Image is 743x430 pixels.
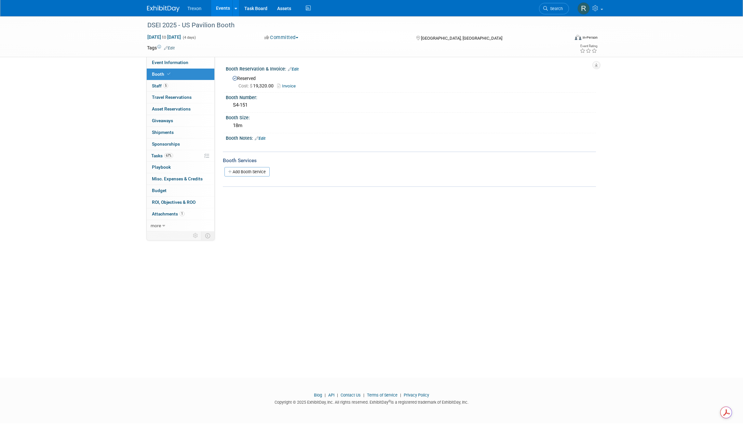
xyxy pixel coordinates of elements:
span: Travel Reservations [152,95,192,100]
span: (4 days) [182,35,196,40]
a: Misc. Expenses & Credits [147,173,214,185]
span: Booth [152,72,172,77]
a: Blog [314,393,322,397]
button: Committed [262,34,301,41]
div: DSEI 2025 - US Pavilion Booth [145,20,559,31]
span: Cost: $ [238,83,253,88]
a: Invoice [277,84,299,88]
a: more [147,220,214,231]
span: 67% [164,153,173,158]
a: Edit [255,136,265,141]
span: Tasks [151,153,173,158]
div: 18m [231,121,591,131]
img: Ryan Flores [577,2,590,15]
td: Toggle Event Tabs [201,231,215,240]
span: | [362,393,366,397]
a: Booth [147,69,214,80]
div: In-Person [582,35,598,40]
a: Playbook [147,162,214,173]
span: Playbook [152,164,171,170]
a: Add Booth Service [224,167,270,176]
a: Event Information [147,57,214,68]
a: Staff5 [147,80,214,92]
div: Booth Services [223,157,596,164]
span: Staff [152,83,168,88]
span: Search [548,6,563,11]
a: Tasks67% [147,150,214,162]
div: Booth Reservation & Invoice: [226,64,596,72]
span: | [399,393,403,397]
sup: ® [388,399,391,403]
div: Booth Number: [226,93,596,101]
a: Search [539,3,569,14]
span: to [161,34,167,40]
span: Trexon [187,6,201,11]
span: Sponsorships [152,141,180,147]
span: [DATE] [DATE] [147,34,181,40]
div: Event Rating [580,45,597,48]
a: Edit [288,67,299,72]
span: | [335,393,340,397]
img: ExhibitDay [147,6,180,12]
div: Booth Notes: [226,133,596,142]
span: Budget [152,188,167,193]
a: Privacy Policy [404,393,429,397]
img: Format-Inperson.png [575,35,581,40]
span: Giveaways [152,118,173,123]
a: Asset Reservations [147,103,214,115]
span: 19,320.00 [238,83,276,88]
a: Shipments [147,127,214,138]
span: 5 [163,83,168,88]
span: Attachments [152,211,184,216]
span: [GEOGRAPHIC_DATA], [GEOGRAPHIC_DATA] [421,36,502,41]
a: Edit [164,46,175,50]
div: Booth Size: [226,113,596,121]
span: | [323,393,327,397]
td: Tags [147,45,175,51]
a: Attachments1 [147,208,214,220]
a: ROI, Objectives & ROO [147,197,214,208]
span: Asset Reservations [152,106,191,111]
div: Event Format [531,34,598,44]
span: 1 [180,211,184,216]
i: Booth reservation complete [167,72,170,76]
div: S4-151 [231,100,591,110]
span: ROI, Objectives & ROO [152,200,196,205]
span: Shipments [152,130,174,135]
span: Misc. Expenses & Credits [152,176,203,181]
a: Sponsorships [147,138,214,150]
span: Event Information [152,60,188,65]
a: Giveaways [147,115,214,126]
a: Contact Us [341,393,361,397]
a: Budget [147,185,214,196]
span: more [151,223,161,228]
td: Personalize Event Tab Strip [190,231,201,240]
a: Terms of Service [367,393,398,397]
a: Travel Reservations [147,92,214,103]
div: Reserved [231,73,591,89]
a: API [328,393,334,397]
